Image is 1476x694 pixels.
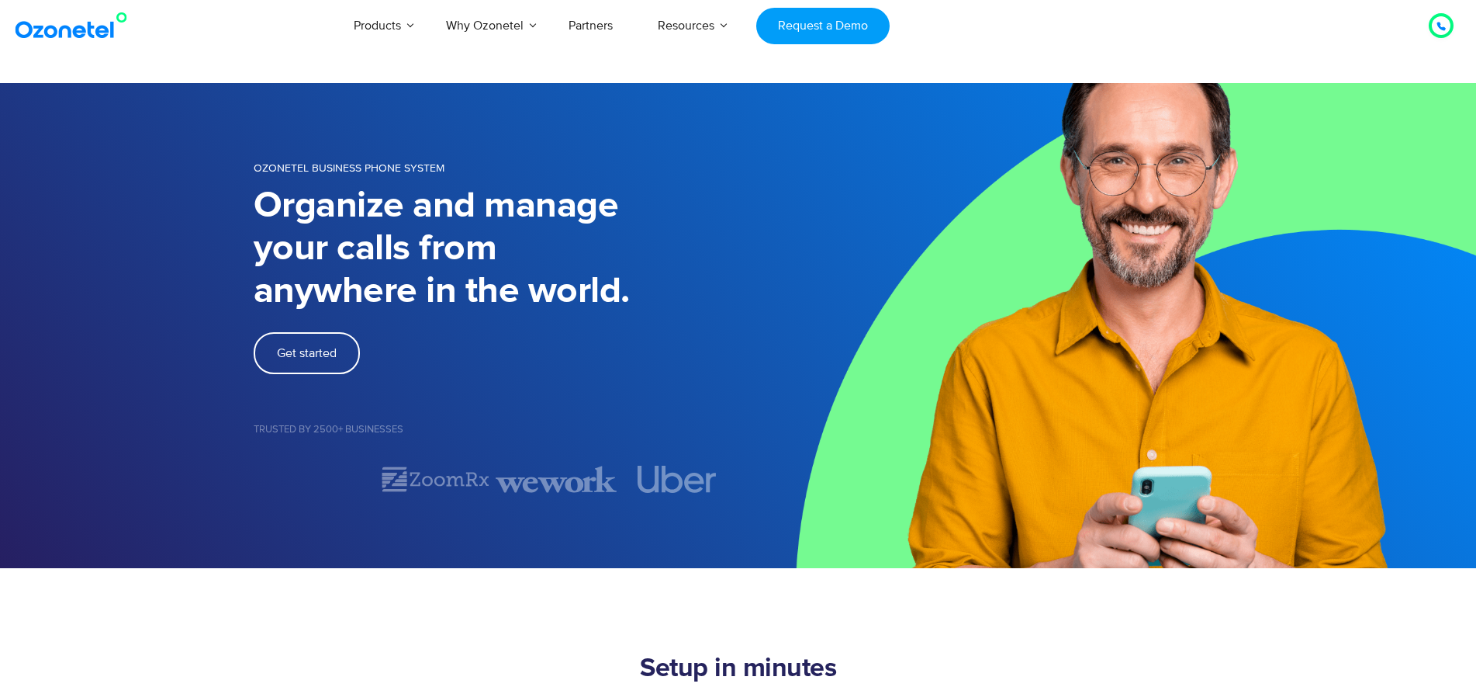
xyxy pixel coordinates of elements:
div: Image Carousel [254,466,738,493]
span: Get started [277,347,337,359]
div: 4 of 7 [617,466,738,493]
h1: Organize and manage your calls from anywhere in the world. [254,185,738,313]
img: uber [638,466,717,493]
a: Get started [254,332,360,374]
a: Request a Demo [756,8,889,44]
div: 3 of 7 [496,466,617,493]
h5: Trusted by 2500+ Businesses [254,425,738,435]
img: zoomrx [379,466,490,493]
div: 1 of 7 [254,470,375,489]
img: wework [496,466,617,493]
span: OZONETEL BUSINESS PHONE SYSTEM [254,161,444,175]
div: 2 of 7 [375,466,496,493]
h2: Setup in minutes [254,654,1223,685]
